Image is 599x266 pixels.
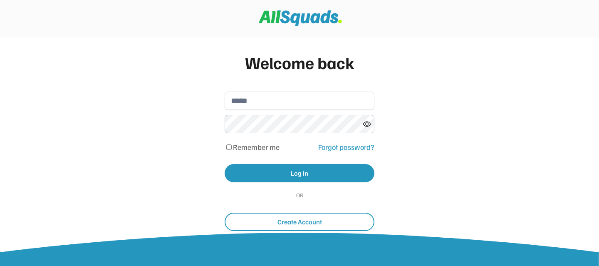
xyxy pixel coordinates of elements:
button: Create Account [225,213,374,231]
img: Squad%20Logo.svg [259,10,342,26]
label: Remember me [233,142,280,152]
div: OR [292,191,307,199]
div: Forgot password? [318,142,374,153]
button: Log in [225,164,374,182]
div: Welcome back [225,50,374,75]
